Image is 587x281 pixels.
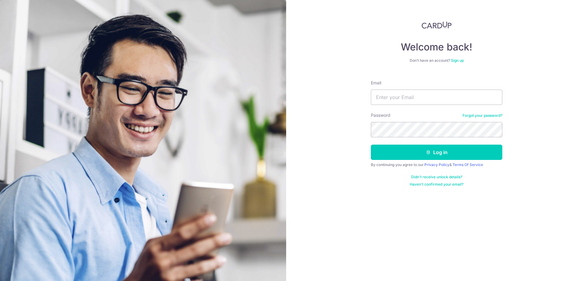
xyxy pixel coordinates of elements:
label: Password [371,112,390,118]
label: Email [371,80,381,86]
a: Privacy Policy [424,162,449,167]
a: Forgot your password? [463,113,502,118]
div: By continuing you agree to our & [371,162,502,167]
button: Log in [371,145,502,160]
img: CardUp Logo [422,21,452,29]
a: Sign up [451,58,464,63]
a: Didn't receive unlock details? [411,175,462,179]
h4: Welcome back! [371,41,502,53]
div: Don’t have an account? [371,58,502,63]
a: Haven't confirmed your email? [410,182,463,187]
input: Enter your Email [371,90,502,105]
a: Terms Of Service [452,162,483,167]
